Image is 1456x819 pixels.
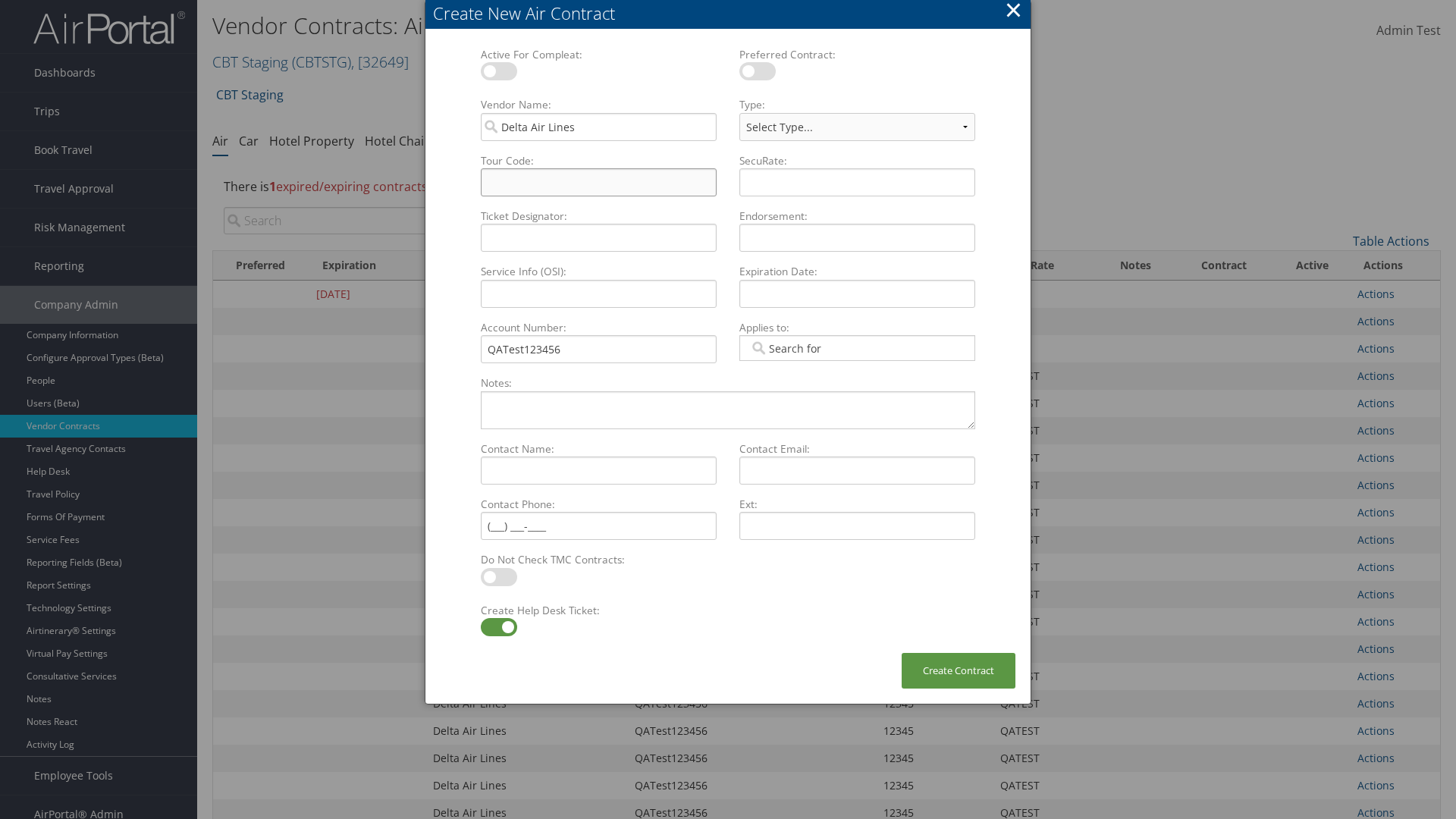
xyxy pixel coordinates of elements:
label: Preferred Contract: [733,47,981,62]
select: Type: [739,113,975,141]
label: Active For Compleat: [475,47,723,62]
label: Ticket Designator: [475,209,723,224]
input: Contact Name: [481,457,717,485]
input: Vendor Name: [481,113,717,141]
label: Type: [733,97,981,112]
label: Applies to: [733,320,981,335]
input: Ticket Designator: [481,224,717,252]
label: Notes: [475,375,981,391]
input: Tour Code: [481,168,717,196]
label: Create Help Desk Ticket: [475,603,723,618]
input: Endorsement: [739,224,975,252]
label: Endorsement: [733,209,981,224]
label: Contact Email: [733,441,981,457]
label: Service Info (OSI): [475,264,723,279]
input: Applies to: [749,340,834,356]
input: Ext: [739,512,975,540]
input: Expiration Date: [739,280,975,308]
label: SecuRate: [733,153,981,168]
label: Vendor Name: [475,97,723,112]
input: Contact Phone: [481,512,717,540]
input: Service Info (OSI): [481,280,717,308]
label: Expiration Date: [733,264,981,279]
textarea: Notes: [481,391,975,429]
label: Contact Phone: [475,497,723,512]
label: Ext: [733,497,981,512]
button: Create Contract [902,653,1015,689]
div: Create New Air Contract [433,2,1031,25]
label: Tour Code: [475,153,723,168]
label: Do Not Check TMC Contracts: [475,552,723,567]
label: Account Number: [475,320,723,335]
label: Contact Name: [475,441,723,457]
input: Contact Email: [739,457,975,485]
input: SecuRate: [739,168,975,196]
input: Account Number: [481,335,717,363]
